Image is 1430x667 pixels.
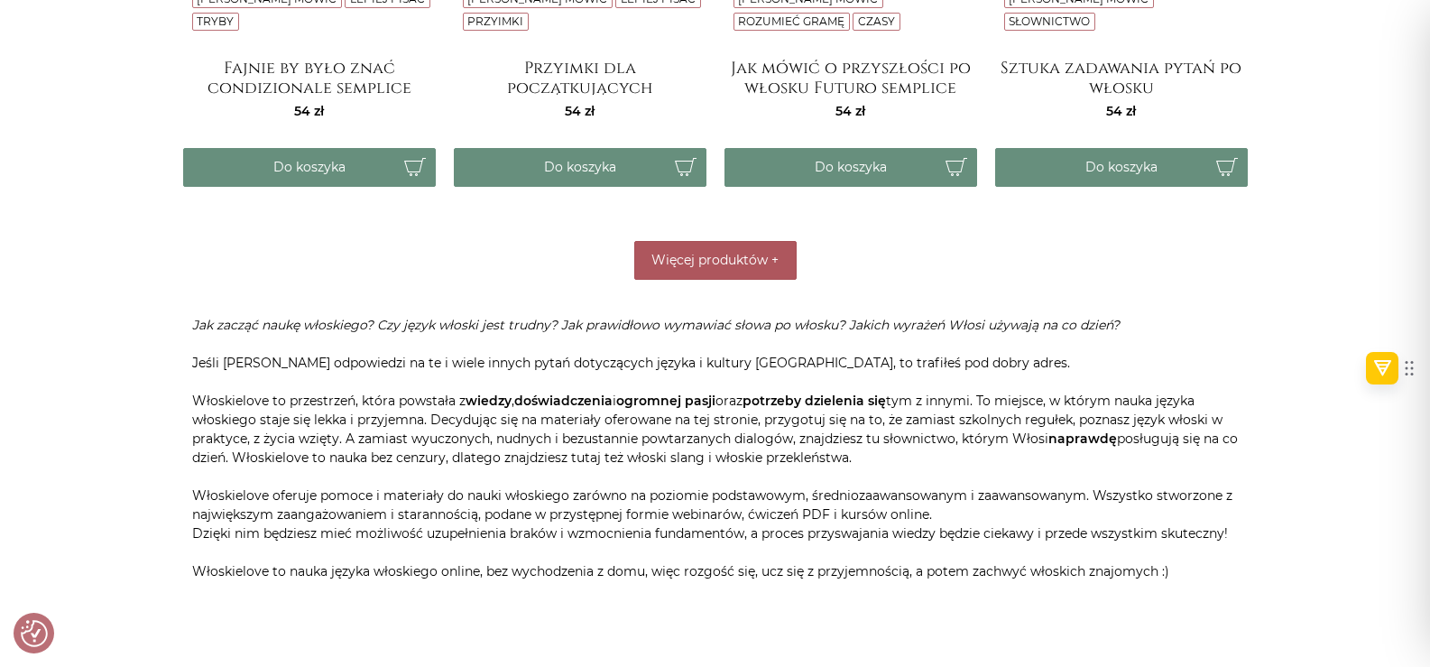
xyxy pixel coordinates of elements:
b: ogromnej pasji [616,393,715,409]
button: Do koszyka [724,148,977,187]
span: + [771,252,779,268]
span: 54 [565,103,595,119]
a: Jak mówić o przyszłości po włosku Futuro semplice [724,59,977,95]
button: Do koszyka [454,148,706,187]
b: naprawdę [1048,431,1117,447]
a: Przyimki [467,14,523,28]
i: Jak zacząć naukę włoskiego? Czy język włoski jest trudny? Jak prawidłowo wymawiać słowa po włosku... [192,317,1120,333]
button: Więcej produktów + [634,241,797,280]
a: Przyimki dla początkujących [454,59,706,95]
span: 54 [294,103,324,119]
a: Czasy [858,14,895,28]
a: Tryby [197,14,234,28]
b: potrzeby dzielenia się [743,393,886,409]
a: Sztuka zadawania pytań po włosku [995,59,1248,95]
span: Więcej produktów [651,252,768,268]
a: Fajnie by było znać condizionale semplice [183,59,436,95]
button: Do koszyka [995,148,1248,187]
a: Rozumieć gramę [738,14,844,28]
img: Revisit consent button [21,620,48,647]
b: wiedzy [466,393,512,409]
p: Jeśli [PERSON_NAME] odpowiedzi na te i wiele innych pytań dotyczących języka i kultury [GEOGRAPHI... [192,316,1239,581]
a: Słownictwo [1009,14,1090,28]
button: Preferencje co do zgód [21,620,48,647]
span: 54 [1106,103,1136,119]
b: doświadczenia [514,393,613,409]
span: 54 [835,103,865,119]
button: Do koszyka [183,148,436,187]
